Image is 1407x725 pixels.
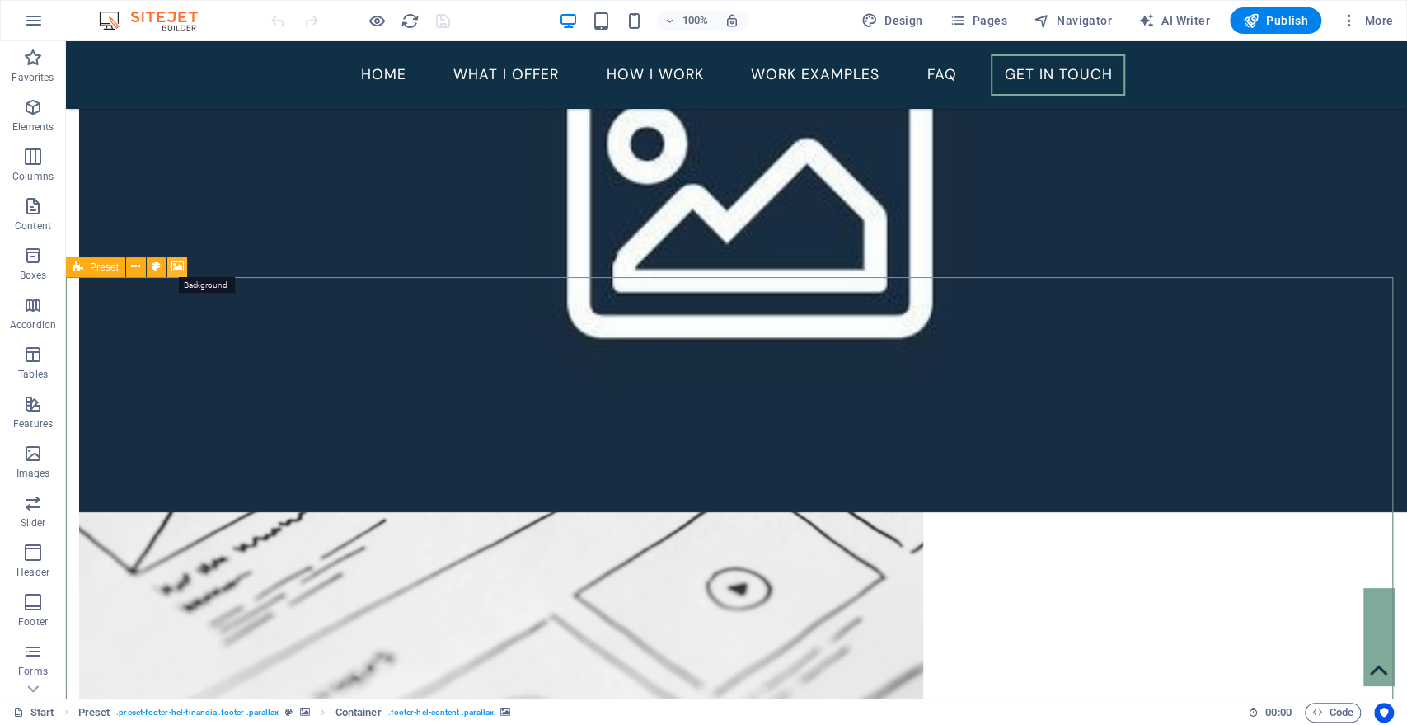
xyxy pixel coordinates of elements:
[335,703,382,723] span: Click to select. Double-click to edit
[1248,703,1292,723] h6: Session time
[78,703,511,723] nav: breadcrumb
[1034,12,1112,29] span: Navigator
[500,708,510,717] i: This element contains a background
[1265,703,1291,723] span: 00 00
[1374,703,1394,723] button: Usercentrics
[13,417,53,431] p: Features
[12,120,54,134] p: Elements
[12,71,54,84] p: Favorites
[18,368,48,381] p: Tables
[1277,706,1279,718] span: :
[949,12,1006,29] span: Pages
[1243,12,1308,29] span: Publish
[10,318,56,332] p: Accordion
[1312,703,1353,723] span: Code
[725,13,739,28] i: On resize automatically adjust zoom level to fit chosen device.
[18,615,48,628] p: Footer
[942,7,1013,34] button: Pages
[861,12,923,29] span: Design
[367,11,387,31] button: Click here to leave preview mode and continue editing
[388,703,495,723] span: . footer-hel-content .parallax
[12,170,54,183] p: Columns
[95,11,218,31] img: Editor Logo
[1132,7,1217,34] button: AI Writer
[682,11,708,31] h6: 100%
[400,11,420,31] button: reload
[13,703,54,723] a: Click to cancel selection. Double-click to open Pages
[116,703,279,723] span: . preset-footer-hel-financia .footer .parallax
[1027,7,1119,34] button: Navigator
[21,516,46,530] p: Slider
[15,219,51,233] p: Content
[855,7,930,34] button: Design
[1334,7,1400,34] button: More
[1230,7,1321,34] button: Publish
[179,277,235,293] mark: Background
[90,262,119,272] span: Preset
[285,708,293,717] i: This element is a customizable preset
[657,11,715,31] button: 100%
[20,269,47,282] p: Boxes
[401,12,420,31] i: Reload page
[16,467,50,480] p: Images
[1138,12,1210,29] span: AI Writer
[16,566,49,579] p: Header
[300,708,310,717] i: This element contains a background
[855,7,930,34] div: Design (Ctrl+Alt+Y)
[18,665,48,678] p: Forms
[78,703,110,723] span: Click to select. Double-click to edit
[1305,703,1361,723] button: Code
[1341,12,1393,29] span: More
